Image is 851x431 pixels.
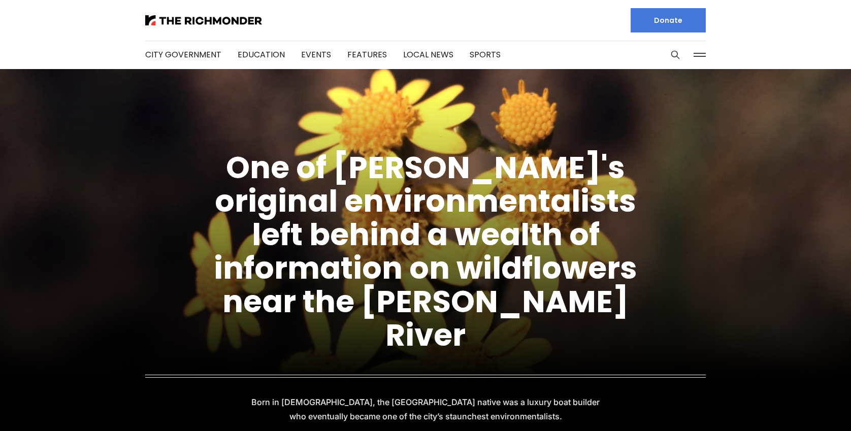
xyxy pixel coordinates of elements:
[470,49,501,60] a: Sports
[145,49,221,60] a: City Government
[214,146,637,356] a: One of [PERSON_NAME]'s original environmentalists left behind a wealth of information on wildflow...
[403,49,453,60] a: Local News
[347,49,387,60] a: Features
[145,15,262,25] img: The Richmonder
[238,49,285,60] a: Education
[301,49,331,60] a: Events
[631,8,706,32] a: Donate
[765,381,851,431] iframe: portal-trigger
[245,395,606,423] p: Born in [DEMOGRAPHIC_DATA], the [GEOGRAPHIC_DATA] native was a luxury boat builder who eventually...
[668,47,683,62] button: Search this site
